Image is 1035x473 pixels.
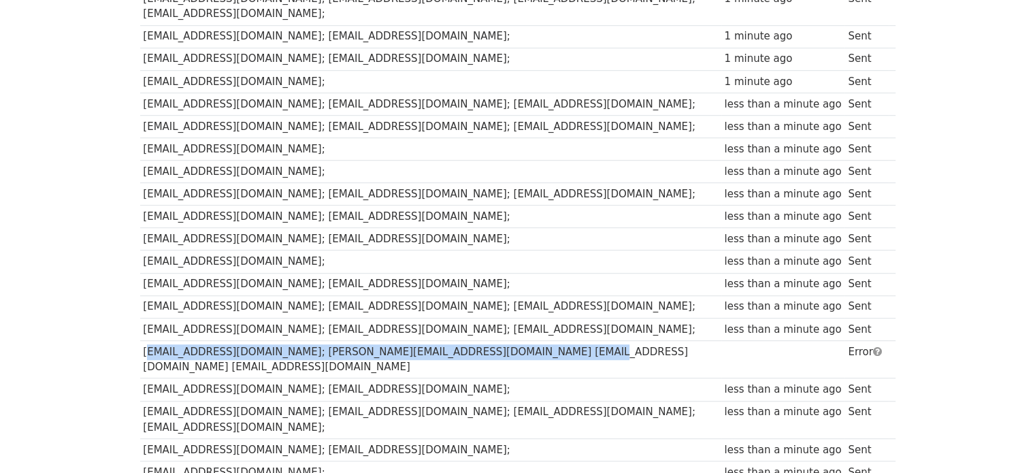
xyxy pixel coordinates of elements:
[724,231,841,247] div: less than a minute ago
[140,206,721,228] td: [EMAIL_ADDRESS][DOMAIN_NAME]; [EMAIL_ADDRESS][DOMAIN_NAME];
[140,340,721,378] td: [EMAIL_ADDRESS][DOMAIN_NAME]; [PERSON_NAME][EMAIL_ADDRESS][DOMAIN_NAME] [EMAIL_ADDRESS][DOMAIN_NA...
[140,138,721,161] td: [EMAIL_ADDRESS][DOMAIN_NAME];
[844,70,888,93] td: Sent
[724,29,841,44] div: 1 minute ago
[724,119,841,135] div: less than a minute ago
[140,25,721,48] td: [EMAIL_ADDRESS][DOMAIN_NAME]; [EMAIL_ADDRESS][DOMAIN_NAME];
[844,48,888,70] td: Sent
[724,51,841,67] div: 1 minute ago
[844,206,888,228] td: Sent
[140,273,721,295] td: [EMAIL_ADDRESS][DOMAIN_NAME]; [EMAIL_ADDRESS][DOMAIN_NAME];
[844,161,888,183] td: Sent
[724,74,841,90] div: 1 minute ago
[724,97,841,112] div: less than a minute ago
[844,340,888,378] td: Error
[724,382,841,397] div: less than a minute ago
[844,273,888,295] td: Sent
[140,161,721,183] td: [EMAIL_ADDRESS][DOMAIN_NAME];
[844,378,888,401] td: Sent
[844,25,888,48] td: Sent
[140,378,721,401] td: [EMAIL_ADDRESS][DOMAIN_NAME]; [EMAIL_ADDRESS][DOMAIN_NAME];
[724,142,841,157] div: less than a minute ago
[140,183,721,206] td: [EMAIL_ADDRESS][DOMAIN_NAME]; [EMAIL_ADDRESS][DOMAIN_NAME]; [EMAIL_ADDRESS][DOMAIN_NAME];
[140,439,721,461] td: [EMAIL_ADDRESS][DOMAIN_NAME]; [EMAIL_ADDRESS][DOMAIN_NAME];
[844,401,888,439] td: Sent
[724,164,841,180] div: less than a minute ago
[724,322,841,338] div: less than a minute ago
[140,48,721,70] td: [EMAIL_ADDRESS][DOMAIN_NAME]; [EMAIL_ADDRESS][DOMAIN_NAME];
[140,250,721,273] td: [EMAIL_ADDRESS][DOMAIN_NAME];
[724,276,841,292] div: less than a minute ago
[724,404,841,420] div: less than a minute ago
[844,93,888,115] td: Sent
[724,186,841,202] div: less than a minute ago
[724,442,841,458] div: less than a minute ago
[844,183,888,206] td: Sent
[140,228,721,250] td: [EMAIL_ADDRESS][DOMAIN_NAME]; [EMAIL_ADDRESS][DOMAIN_NAME];
[844,318,888,340] td: Sent
[724,254,841,270] div: less than a minute ago
[724,299,841,314] div: less than a minute ago
[140,401,721,439] td: [EMAIL_ADDRESS][DOMAIN_NAME]; [EMAIL_ADDRESS][DOMAIN_NAME]; [EMAIL_ADDRESS][DOMAIN_NAME]; [EMAIL_...
[724,209,841,225] div: less than a minute ago
[844,250,888,273] td: Sent
[140,115,721,137] td: [EMAIL_ADDRESS][DOMAIN_NAME]; [EMAIL_ADDRESS][DOMAIN_NAME]; [EMAIL_ADDRESS][DOMAIN_NAME];
[140,318,721,340] td: [EMAIL_ADDRESS][DOMAIN_NAME]; [EMAIL_ADDRESS][DOMAIN_NAME]; [EMAIL_ADDRESS][DOMAIN_NAME];
[844,439,888,461] td: Sent
[140,70,721,93] td: [EMAIL_ADDRESS][DOMAIN_NAME];
[140,93,721,115] td: [EMAIL_ADDRESS][DOMAIN_NAME]; [EMAIL_ADDRESS][DOMAIN_NAME]; [EMAIL_ADDRESS][DOMAIN_NAME];
[844,138,888,161] td: Sent
[844,115,888,137] td: Sent
[140,295,721,318] td: [EMAIL_ADDRESS][DOMAIN_NAME]; [EMAIL_ADDRESS][DOMAIN_NAME]; [EMAIL_ADDRESS][DOMAIN_NAME];
[844,295,888,318] td: Sent
[967,408,1035,473] iframe: Chat Widget
[844,228,888,250] td: Sent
